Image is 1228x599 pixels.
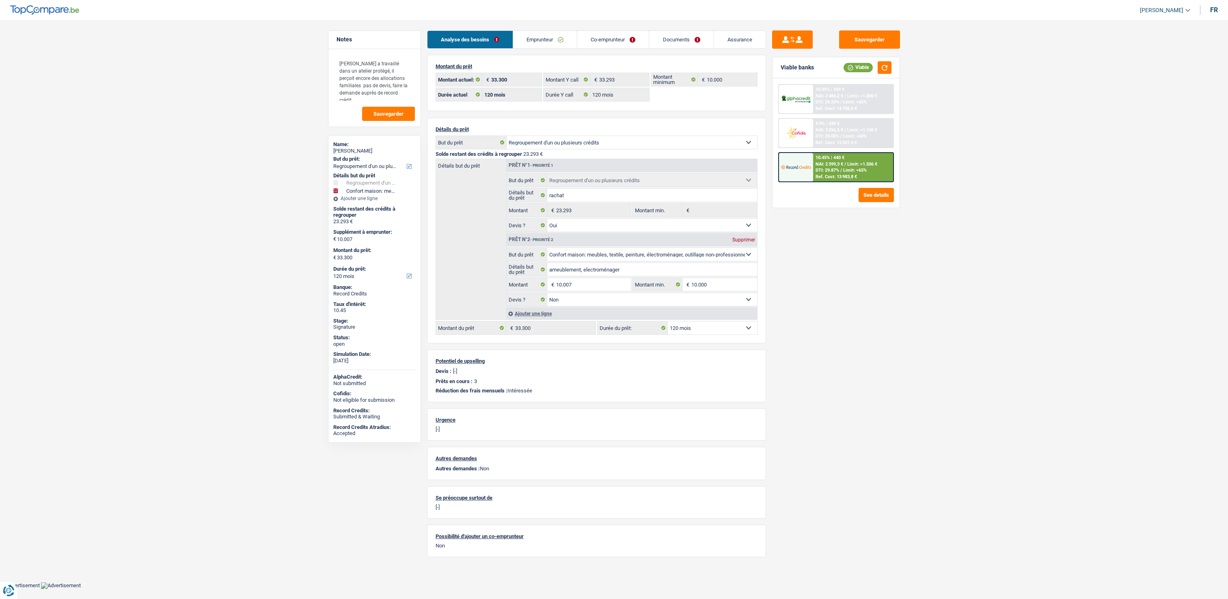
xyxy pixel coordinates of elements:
div: Ref. Cost: 14 756,6 € [816,106,857,111]
span: - Priorité 1 [530,163,553,168]
button: See details [859,188,894,202]
p: Potentiel de upselling [436,358,758,364]
span: Limit: >1.100 € [847,127,877,133]
p: Prêts en cours : [436,378,473,384]
div: Solde restant des crédits à regrouper [333,206,416,218]
label: But du prêt [436,136,507,149]
span: € [547,278,556,291]
span: 23.293 € [523,151,543,157]
label: Montant [507,278,548,291]
span: Sauvegarder [373,111,404,116]
label: Durée du prêt: [333,266,414,272]
div: [DATE] [333,358,416,364]
div: Viable banks [781,64,814,71]
div: Viable [844,63,873,72]
label: Montant minimum [651,73,698,86]
div: 10.45% | 440 € [816,155,844,160]
div: Accepted [333,430,416,437]
p: Urgence [436,417,758,423]
div: Record Credits: [333,407,416,414]
img: Cofidis [781,125,811,140]
div: 10.45 [333,307,416,314]
span: NAI: 2 399,3 € [816,162,843,167]
a: Assurance [714,31,766,48]
label: Durée du prêt: [598,321,668,334]
span: / [844,127,846,133]
span: DTI: 28.05% [816,134,839,139]
div: open [333,341,416,347]
label: Montant du prêt: [333,247,414,254]
div: Record Credits [333,291,416,297]
p: Non [436,465,758,472]
span: / [840,134,842,139]
label: Montant du prêt [436,321,506,334]
span: [PERSON_NAME] [1140,7,1183,14]
a: Analyse des besoins [427,31,513,48]
label: But du prêt [507,248,548,261]
span: Solde restant des crédits à regrouper [436,151,522,157]
span: € [333,254,336,261]
div: 23.293 € [333,218,416,225]
span: Limit: >1.000 € [847,93,877,99]
div: Ref. Cost: 13 201,4 € [816,140,857,145]
span: NAI: 2 484,2 € [816,93,843,99]
label: Détails but du prêt [436,159,506,168]
div: Prêt n°1 [507,163,555,168]
label: Montant actuel: [436,73,483,86]
div: Signature [333,324,416,330]
h5: Notes [337,36,412,43]
div: Ref. Cost: 13 983,8 € [816,174,857,179]
label: Supplément à emprunter: [333,229,414,235]
p: [-] [453,368,457,374]
p: Se préoccupe surtout de [436,495,758,501]
span: Réduction des frais mensuels : [436,388,507,394]
div: Ajouter une ligne [333,196,416,201]
span: / [844,93,846,99]
label: But du prêt: [333,156,414,162]
span: € [590,73,599,86]
label: Durée actuel [436,88,483,101]
label: Montant min. [633,278,682,291]
div: Cofidis: [333,390,416,397]
p: Montant du prêt [436,63,758,69]
div: Name: [333,141,416,148]
p: Non [436,543,758,549]
div: Record Credits Atradius: [333,424,416,431]
span: € [333,236,336,242]
span: - Priorité 2 [530,237,553,242]
label: Durée Y call [544,88,590,101]
div: Stage: [333,318,416,324]
label: Montant [507,204,548,217]
span: Limit: <60% [843,134,867,139]
label: Détails but du prêt [507,263,548,276]
div: Supprimer [730,237,757,242]
span: NAI: 2 596,5 € [816,127,843,133]
img: Record Credits [781,159,811,175]
label: Détails but du prêt [507,189,548,202]
a: Emprunteur [513,31,577,48]
p: [-] [436,426,758,432]
div: Prêt n°2 [507,237,555,242]
div: Not submitted [333,380,416,387]
label: Montant Y call [544,73,590,86]
a: [PERSON_NAME] [1133,4,1190,17]
p: [-] [436,504,758,510]
span: € [482,73,491,86]
span: Autres demandes : [436,465,480,472]
button: Sauvegarder [362,107,415,121]
div: 9.9% | 430 € [816,121,840,126]
img: Advertisement [41,582,81,589]
span: € [547,204,556,217]
div: Taux d'intérêt: [333,301,416,308]
p: Autres demandes [436,455,758,461]
span: Limit: <65% [843,99,867,105]
div: [PERSON_NAME] [333,148,416,154]
label: Devis ? [507,219,548,232]
label: Montant min. [633,204,682,217]
p: Devis : [436,368,451,374]
span: € [682,204,691,217]
a: Co-emprunteur [577,31,649,48]
img: AlphaCredit [781,95,811,104]
span: / [840,99,842,105]
span: / [844,162,846,167]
